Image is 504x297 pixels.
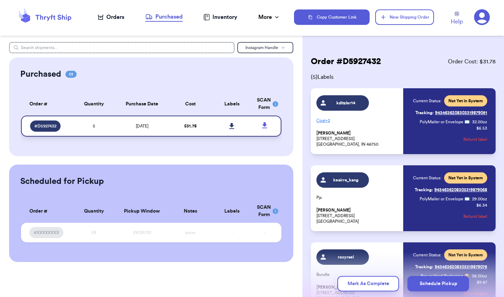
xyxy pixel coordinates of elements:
button: Mark As Complete [337,276,399,291]
th: Notes [169,200,211,223]
h2: Scheduled for Pickup [20,176,104,187]
span: keairra_kang [329,177,363,183]
span: xxxxx [185,230,196,235]
span: - [264,230,266,235]
span: Tracking: [415,110,434,116]
span: # D5927432 [34,123,56,129]
span: kditzler14 [329,100,363,106]
button: Refund label [463,132,487,147]
span: XX [91,230,96,235]
p: [STREET_ADDRESS] [GEOGRAPHIC_DATA] [316,207,399,224]
span: PolyMailer or Envelope ✉️ [420,197,470,201]
h2: Purchased [20,69,61,80]
span: [DATE] [136,124,148,128]
p: $ 6.53 [476,125,487,131]
span: Not Yet in System [448,252,483,258]
div: Purchased [145,13,183,21]
button: Instagram Handle [237,42,293,53]
span: : [470,196,471,202]
span: Current Status: [413,98,441,104]
a: Orders [98,13,124,21]
span: Not Yet in System [448,98,483,104]
th: Cost [169,92,211,116]
a: Tracking:9434636208303319879068 [415,184,487,195]
span: 01 [65,71,77,78]
a: Tracking:9434636208303319879051 [415,107,487,118]
h2: Order # D5927432 [311,56,381,67]
th: Order # [21,200,73,223]
span: [PERSON_NAME] [316,208,351,213]
span: 32.00 oz [472,119,487,125]
span: [PERSON_NAME] [316,131,351,136]
span: Not Yet in System [448,175,483,181]
p: Coat [316,115,399,126]
span: Current Status: [413,175,441,181]
span: Instagram Handle [245,46,278,50]
span: #XXXXXXXX [34,230,59,235]
p: Pjs [316,195,399,200]
button: Refund label [463,209,487,224]
th: Quantity [73,92,115,116]
div: SCAN Form [257,97,273,111]
div: SCAN Form [257,204,273,219]
div: More [258,13,280,21]
p: $ 6.34 [476,202,487,208]
a: Tracking:9434636208303319879075 [415,261,487,272]
a: Inventory [203,13,237,21]
th: Order # [21,92,73,116]
span: + 2 [325,118,330,123]
th: Purchase Date [115,92,169,116]
th: Pickup Window [115,200,169,223]
span: - [231,230,233,235]
span: PolyMailer or Envelope ✉️ [420,120,470,124]
span: roxyrael [329,254,363,260]
th: Labels [211,92,253,116]
th: Quantity [73,200,115,223]
button: Schedule Pickup [407,276,469,291]
span: Tracking: [415,187,433,193]
span: $ 31.78 [184,124,197,128]
span: XX/XX/XX [133,230,151,235]
span: 29.00 oz [472,196,487,202]
p: [STREET_ADDRESS] [GEOGRAPHIC_DATA], IN 46750 [316,130,399,147]
a: Help [451,12,463,26]
input: Search shipments... [9,42,234,53]
span: Order Cost: $ 31.78 [448,57,496,66]
button: Copy Customer Link [294,9,370,25]
span: Help [451,18,463,26]
th: Labels [211,200,253,223]
span: : [470,119,471,125]
span: Current Status: [413,252,441,258]
span: Tracking: [415,264,433,270]
span: 5 [93,124,95,128]
button: New Shipping Order [375,9,434,25]
a: Purchased [145,13,183,22]
span: ( 5 ) Labels [311,73,496,81]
